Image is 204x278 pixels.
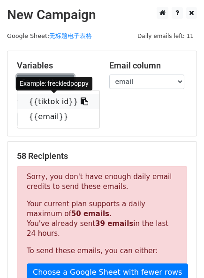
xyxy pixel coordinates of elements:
h5: Variables [17,60,95,71]
h5: 58 Recipients [17,151,187,161]
p: Your current plan supports a daily maximum of . You've already sent in the last 24 hours. [27,199,177,239]
h2: New Campaign [7,7,197,23]
strong: 50 emails [71,210,109,218]
a: 无标题电子表格 [49,32,92,39]
a: {{tiktok id}} [17,94,99,109]
span: Daily emails left: 11 [134,31,197,41]
h5: Email column [109,60,188,71]
a: Daily emails left: 11 [134,32,197,39]
div: 聊天小组件 [157,233,204,278]
strong: 39 emails [95,219,133,228]
p: Sorry, you don't have enough daily email credits to send these emails. [27,172,177,192]
a: {{email}} [17,109,99,124]
p: To send these emails, you can either: [27,246,177,256]
small: Google Sheet: [7,32,92,39]
div: Example: freckledpoppy [16,77,92,90]
iframe: Chat Widget [157,233,204,278]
